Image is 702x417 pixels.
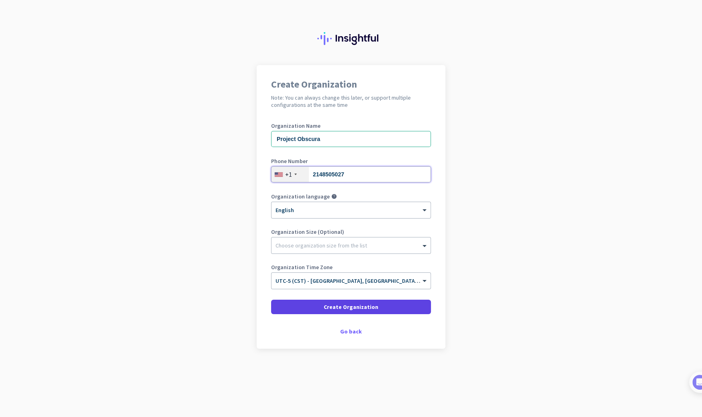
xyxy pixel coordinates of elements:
h2: Note: You can always change this later, or support multiple configurations at the same time [271,94,431,108]
label: Phone Number [271,158,431,164]
button: Create Organization [271,300,431,314]
span: Create Organization [324,303,378,311]
label: Organization Time Zone [271,264,431,270]
label: Organization Name [271,123,431,129]
input: 201-555-0123 [271,166,431,182]
i: help [331,194,337,199]
img: Insightful [317,32,385,45]
div: Go back [271,329,431,334]
div: +1 [285,170,292,178]
input: What is the name of your organization? [271,131,431,147]
h1: Create Organization [271,80,431,89]
label: Organization language [271,194,330,199]
label: Organization Size (Optional) [271,229,431,235]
